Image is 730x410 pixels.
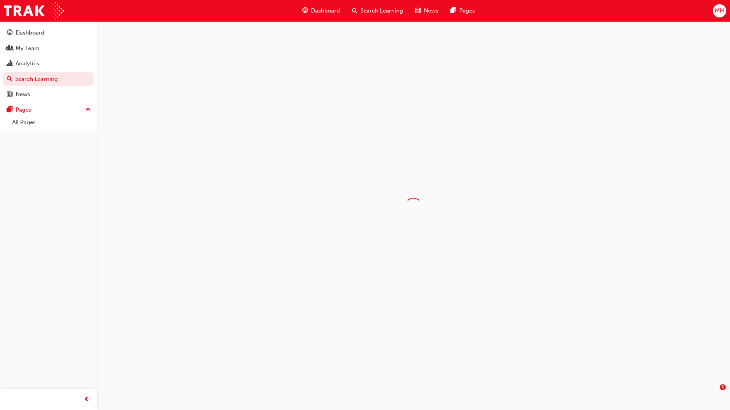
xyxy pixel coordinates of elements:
span: up-icon [86,105,91,115]
a: Dashboard [3,26,94,40]
span: news-icon [415,6,421,16]
span: Search Learning [360,6,403,15]
button: MH [713,4,726,17]
span: pages-icon [451,6,456,16]
div: News [16,90,30,99]
div: Analytics [16,59,39,68]
span: prev-icon [84,395,89,404]
span: MH [715,6,724,15]
a: My Team [3,41,94,55]
button: Pages [3,103,94,117]
span: guage-icon [7,30,13,36]
span: pages-icon [7,107,13,114]
a: All Pages [9,117,94,128]
a: guage-iconDashboard [296,3,346,19]
span: 1 [720,384,726,390]
a: Search Learning [3,72,94,86]
span: News [424,6,438,15]
img: Trak [4,2,64,19]
span: chart-icon [7,60,13,67]
span: search-icon [352,6,357,16]
span: people-icon [7,45,13,52]
span: Pages [459,6,475,15]
span: guage-icon [302,6,308,16]
a: pages-iconPages [444,3,481,19]
div: Pages [16,106,31,114]
div: Dashboard [16,28,44,37]
a: Analytics [3,57,94,71]
a: news-iconNews [409,3,444,19]
a: search-iconSearch Learning [346,3,409,19]
iframe: Intercom live chat [704,384,722,402]
span: Dashboard [311,6,340,15]
button: DashboardMy TeamAnalyticsSearch LearningNews [3,24,94,103]
a: News [3,87,94,101]
div: My Team [16,44,40,53]
span: news-icon [7,91,13,98]
span: search-icon [7,76,12,83]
